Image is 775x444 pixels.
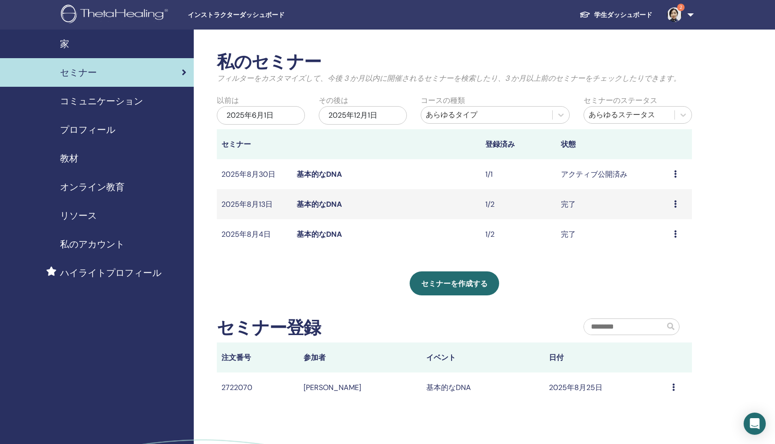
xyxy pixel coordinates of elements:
font: 1/1 [485,169,493,179]
font: セミナー [60,66,97,78]
img: default.jpg [667,7,682,22]
a: 基本的なDNA [297,199,342,209]
font: 注文番号 [221,353,251,362]
font: 2025年8月13日 [221,199,273,209]
a: 学生ダッシュボード [572,6,660,24]
font: アクティブ公開済み [561,169,627,179]
font: ハイライトプロフィール [60,267,161,279]
font: その後は [319,96,348,105]
font: あらゆるステータス [589,110,655,120]
font: 完了 [561,229,576,239]
font: 私のアカウント [60,238,125,250]
font: 1/2 [485,199,495,209]
font: セミナーのステータス [584,96,657,105]
font: セミナー [221,139,251,149]
img: logo.png [61,5,171,25]
font: 日付 [549,353,564,362]
font: 登録済み [485,139,515,149]
font: 教材 [60,152,78,164]
font: [PERSON_NAME] [304,383,361,392]
a: 基本的なDNA [297,169,342,179]
font: 2025年6月1日 [227,110,274,120]
font: あらゆるタイプ [426,110,477,120]
font: 2025年8月25日 [549,383,602,392]
font: セミナー登録 [217,316,321,339]
font: イベント [426,353,456,362]
font: オンライン教育 [60,181,125,193]
font: インストラクターダッシュボード [188,11,285,18]
font: コミュニケーション [60,95,143,107]
font: 参加者 [304,353,326,362]
font: 家 [60,38,69,50]
a: セミナーを作成する [410,271,499,295]
font: 私のセミナー [217,50,321,73]
font: 以前は [217,96,239,105]
font: 2025年8月4日 [221,229,271,239]
font: 学生ダッシュボード [594,11,652,19]
div: Open Intercom Messenger [744,413,766,435]
font: セミナーを作成する [421,279,488,288]
font: コースの種類 [421,96,465,105]
font: 2 [680,4,682,10]
font: 完了 [561,199,576,209]
font: フィルターをカスタマイズして、今後 3 か月以内に開催されるセミナーを検索したり、3 か月以上前のセミナーをチェックしたりできます。 [217,73,681,83]
font: 1/2 [485,229,495,239]
font: 2722070 [221,383,252,392]
img: graduation-cap-white.svg [579,11,590,18]
font: 2025年12月1日 [328,110,377,120]
font: 状態 [561,139,576,149]
font: 基本的なDNA [426,383,471,392]
font: プロフィール [60,124,115,136]
a: 基本的なDNA [297,229,342,239]
font: 2025年8月30日 [221,169,275,179]
font: リソース [60,210,97,222]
